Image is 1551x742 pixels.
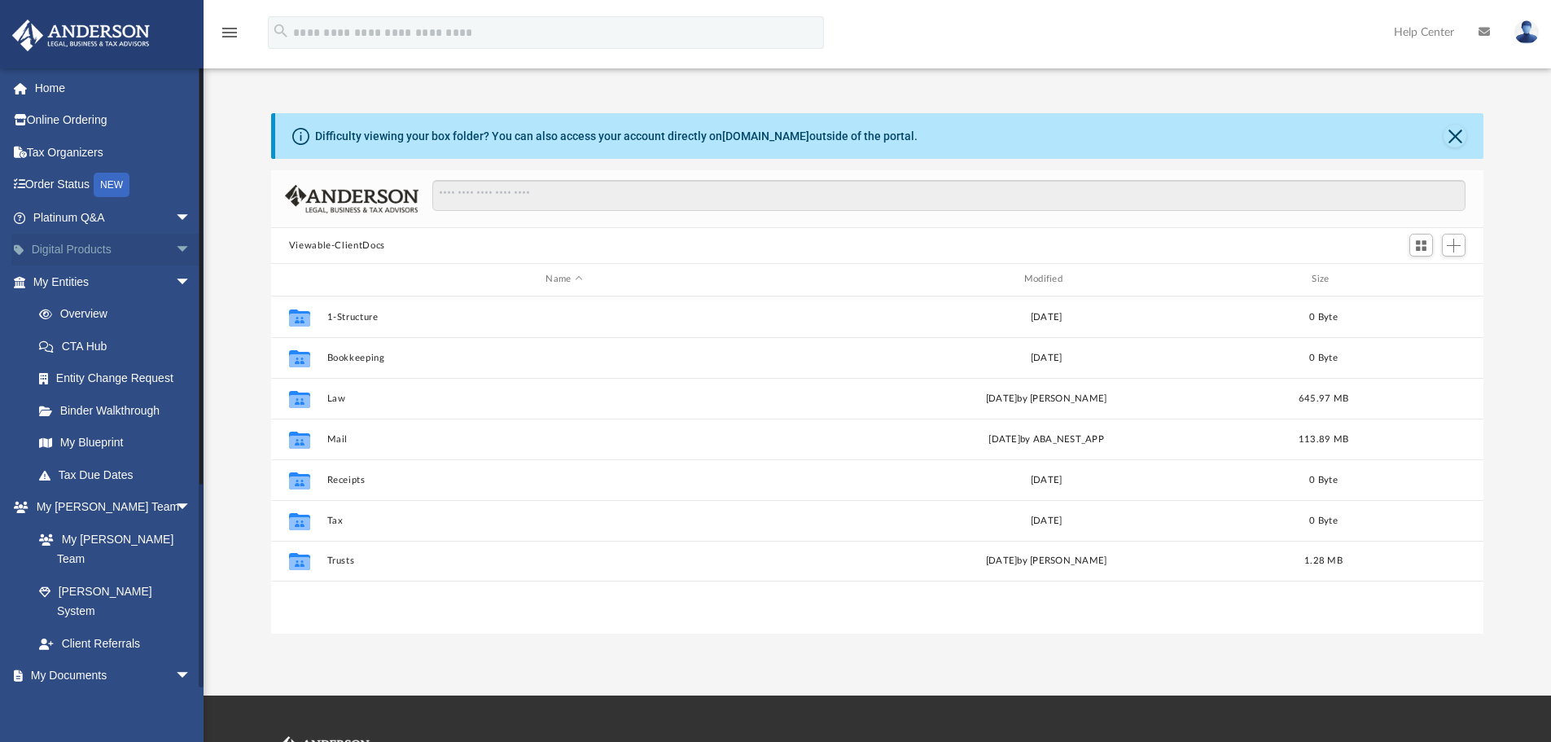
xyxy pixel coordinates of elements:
a: My Blueprint [23,427,208,459]
button: Close [1444,125,1466,147]
button: Receipts [326,475,801,485]
span: 113.89 MB [1299,434,1348,443]
button: Add [1442,234,1466,257]
a: Order StatusNEW [11,169,216,202]
a: Tax Due Dates [23,459,216,491]
button: Law [326,393,801,404]
div: Name [326,272,801,287]
button: Bookkeeping [326,353,801,363]
div: [DATE] [808,310,1283,324]
div: [DATE] [808,513,1283,528]
a: My Entitiesarrow_drop_down [11,266,216,298]
div: [DATE] by [PERSON_NAME] [808,391,1283,406]
i: search [272,22,290,40]
button: Switch to Grid View [1409,234,1434,257]
a: [PERSON_NAME] System [23,575,208,627]
a: Binder Walkthrough [23,394,216,427]
div: Modified [808,272,1284,287]
img: Anderson Advisors Platinum Portal [7,20,155,51]
a: CTA Hub [23,330,216,362]
a: Platinum Q&Aarrow_drop_down [11,201,216,234]
button: Trusts [326,555,801,566]
span: 645.97 MB [1299,393,1348,402]
a: My [PERSON_NAME] Team [23,523,199,575]
span: 0 Byte [1309,516,1338,525]
span: arrow_drop_down [175,266,208,299]
div: [DATE] by [PERSON_NAME] [808,554,1283,569]
button: Mail [326,434,801,445]
button: 1-Structure [326,312,801,323]
span: arrow_drop_down [175,660,208,693]
a: Entity Change Request [23,362,216,395]
span: 0 Byte [1309,475,1338,484]
a: menu [220,31,239,42]
span: 1.28 MB [1304,556,1343,565]
a: Home [11,72,216,104]
i: menu [220,23,239,42]
span: arrow_drop_down [175,234,208,267]
img: User Pic [1514,20,1539,44]
div: grid [271,296,1484,634]
a: Client Referrals [23,627,208,660]
div: [DATE] [808,472,1283,487]
span: 0 Byte [1309,353,1338,362]
span: arrow_drop_down [175,201,208,235]
div: id [278,272,319,287]
div: Difficulty viewing your box folder? You can also access your account directly on outside of the p... [315,128,918,145]
button: Viewable-ClientDocs [289,239,385,253]
a: [DOMAIN_NAME] [722,130,809,143]
div: Size [1290,272,1356,287]
div: [DATE] [808,350,1283,365]
div: id [1363,272,1477,287]
a: Online Ordering [11,104,216,137]
a: My [PERSON_NAME] Teamarrow_drop_down [11,491,208,524]
a: My Documentsarrow_drop_down [11,660,208,692]
button: Tax [326,516,801,526]
input: Search files and folders [432,180,1466,211]
div: NEW [94,173,129,197]
span: arrow_drop_down [175,491,208,525]
div: [DATE] by ABA_NEST_APP [808,432,1283,446]
a: Overview [23,298,216,331]
span: 0 Byte [1309,312,1338,321]
a: Tax Organizers [11,136,216,169]
a: Digital Productsarrow_drop_down [11,234,216,266]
